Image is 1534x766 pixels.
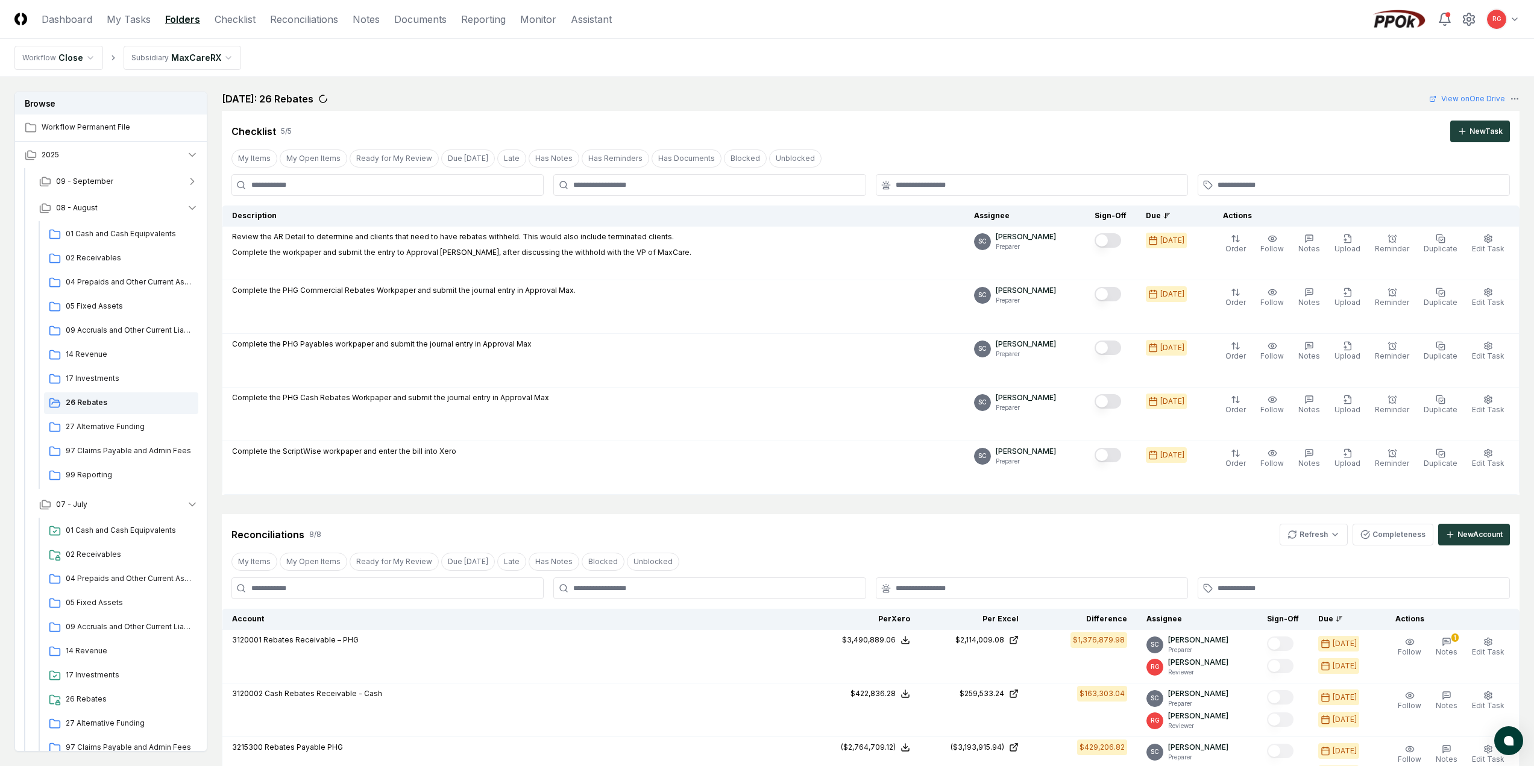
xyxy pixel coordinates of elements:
[996,242,1056,251] p: Preparer
[265,689,382,698] span: Cash Rebates Receivable - Cash
[1223,285,1248,310] button: Order
[1260,244,1284,253] span: Follow
[66,525,193,536] span: 01 Cash and Cash Equipvalents
[232,742,263,752] span: 3215300
[1146,210,1194,221] div: Due
[44,248,198,269] a: 02 Receivables
[30,195,208,221] button: 08 - August
[1168,742,1228,753] p: [PERSON_NAME]
[56,499,87,510] span: 07 - July
[15,115,208,141] a: Workflow Permanent File
[350,149,439,168] button: Ready for My Review
[270,12,338,27] a: Reconciliations
[1436,701,1457,710] span: Notes
[1334,351,1360,360] span: Upload
[1225,351,1246,360] span: Order
[1168,753,1228,762] p: Preparer
[1421,285,1460,310] button: Duplicate
[280,553,347,571] button: My Open Items
[978,344,987,353] span: SC
[1470,446,1507,471] button: Edit Task
[529,149,579,168] button: Has Notes
[66,645,193,656] span: 14 Revenue
[1225,459,1246,468] span: Order
[263,635,359,644] span: Rebates Receivable – PHG
[724,149,767,168] button: Blocked
[44,272,198,294] a: 04 Prepaids and Other Current Assets
[1168,699,1228,708] p: Preparer
[232,689,263,698] span: 3120002
[66,277,193,287] span: 04 Prepaids and Other Current Assets
[1095,233,1121,248] button: Mark complete
[66,742,193,753] span: 97 Claims Payable and Admin Fees
[1470,688,1507,714] button: Edit Task
[929,742,1019,753] a: ($3,193,915.94)
[1160,396,1184,407] div: [DATE]
[232,231,691,242] p: Review the AR Detail to determine and clients that need to have rebates withheld. This would also...
[1492,14,1501,24] span: RG
[1151,716,1160,725] span: RG
[1372,285,1412,310] button: Reminder
[769,149,822,168] button: Unblocked
[1375,459,1409,468] span: Reminder
[44,544,198,566] a: 02 Receivables
[44,713,198,735] a: 27 Alternative Funding
[1334,244,1360,253] span: Upload
[1168,635,1228,645] p: [PERSON_NAME]
[1296,446,1322,471] button: Notes
[1332,446,1363,471] button: Upload
[44,465,198,486] a: 99 Reporting
[44,344,198,366] a: 14 Revenue
[841,742,910,753] button: ($2,764,709.12)
[1433,635,1460,660] button: 1Notes
[1424,244,1457,253] span: Duplicate
[66,469,193,480] span: 99 Reporting
[30,168,208,195] button: 09 - September
[66,301,193,312] span: 05 Fixed Assets
[920,609,1028,630] th: Per Excel
[1424,459,1457,468] span: Duplicate
[1470,285,1507,310] button: Edit Task
[44,368,198,390] a: 17 Investments
[1225,244,1246,253] span: Order
[1298,298,1320,307] span: Notes
[1168,688,1228,699] p: [PERSON_NAME]
[66,621,193,632] span: 09 Accruals and Other Current Liabilities
[955,635,1004,645] div: $2,114,009.08
[1267,712,1294,727] button: Mark complete
[1386,614,1510,624] div: Actions
[850,688,910,699] button: $422,836.28
[441,149,495,168] button: Due Today
[1470,635,1507,660] button: Edit Task
[44,296,198,318] a: 05 Fixed Assets
[1333,714,1357,725] div: [DATE]
[215,12,256,27] a: Checklist
[44,641,198,662] a: 14 Revenue
[1372,446,1412,471] button: Reminder
[1080,742,1125,753] div: $429,206.82
[1095,448,1121,462] button: Mark complete
[1095,341,1121,355] button: Mark complete
[996,457,1056,466] p: Preparer
[1298,405,1320,414] span: Notes
[44,520,198,542] a: 01 Cash and Cash Equipvalents
[978,398,987,407] span: SC
[1296,285,1322,310] button: Notes
[1375,298,1409,307] span: Reminder
[1332,392,1363,418] button: Upload
[232,339,532,350] p: Complete the PHG Payables workpaper and submit the journal entry in Approval Max
[165,12,200,27] a: Folders
[66,694,193,705] span: 26 Rebates
[1085,206,1136,227] th: Sign-Off
[1258,339,1286,364] button: Follow
[996,392,1056,403] p: [PERSON_NAME]
[231,124,276,139] div: Checklist
[627,553,679,571] button: Unblocked
[960,688,1004,699] div: $259,533.24
[842,635,910,645] button: $3,490,889.06
[1225,298,1246,307] span: Order
[1486,8,1507,30] button: RG
[1395,635,1424,660] button: Follow
[44,737,198,759] a: 97 Claims Payable and Admin Fees
[1160,342,1184,353] div: [DATE]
